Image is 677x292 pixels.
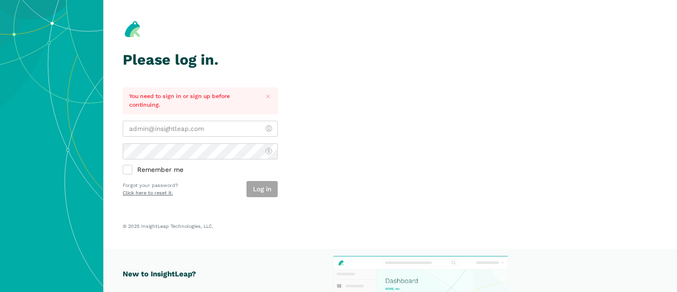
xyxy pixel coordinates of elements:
label: Remember me [123,166,278,175]
button: Close [263,91,274,102]
h1: Please log in. [123,52,278,68]
p: © 2025 InsightLeap Technologies, LLC. [123,223,658,230]
p: You need to sign in or sign up before continuing. [129,92,256,109]
input: admin@insightleap.com [123,121,278,137]
p: Forgot your password? [123,182,178,190]
a: Click here to reset it. [123,190,173,196]
h1: New to InsightLeap? [123,268,368,280]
